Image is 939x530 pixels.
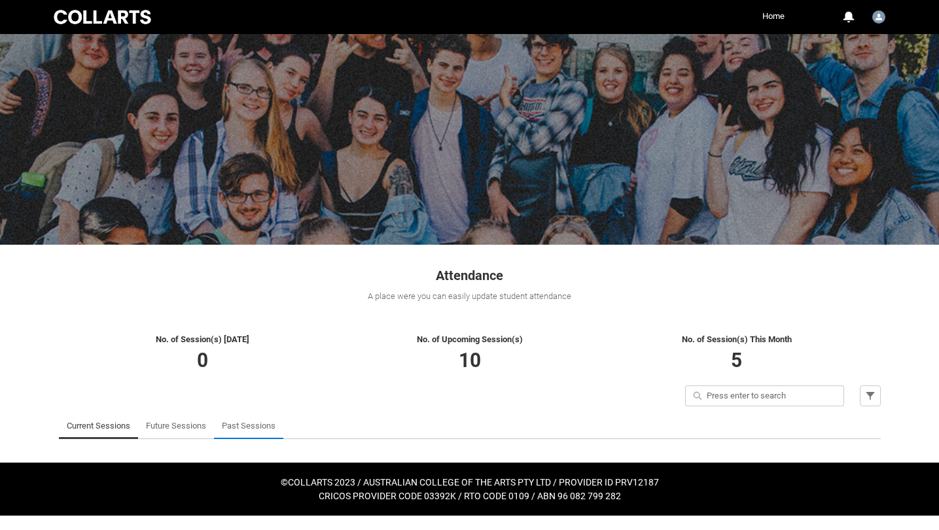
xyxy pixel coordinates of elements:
span: 0 [197,349,208,372]
a: Future Sessions [146,413,206,439]
a: Current Sessions [67,413,130,439]
div: A place were you can easily update student attendance [59,290,881,303]
li: Current Sessions [59,413,138,439]
span: 5 [731,349,742,372]
li: Future Sessions [138,413,214,439]
span: No. of Session(s) This Month [682,334,792,344]
button: Filter [860,385,881,406]
button: User Profile Faculty.nmarie [869,5,889,26]
span: 10 [459,349,481,372]
img: Faculty.nmarie [872,10,885,24]
a: Home [759,7,788,26]
span: Attendance [436,268,503,283]
a: Past Sessions [222,413,275,439]
span: No. of Upcoming Session(s) [417,334,523,344]
span: No. of Session(s) [DATE] [156,334,249,344]
input: Press enter to search [685,385,844,406]
li: Past Sessions [214,413,283,439]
